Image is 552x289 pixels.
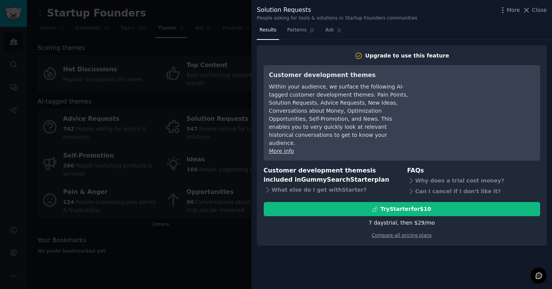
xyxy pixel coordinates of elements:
[264,202,540,216] button: TryStarterfor$10
[407,175,540,186] div: Why does a trial cost money?
[257,5,417,15] div: Solution Requests
[369,219,435,227] div: 7 days trial, then $ 29 /mo
[407,166,540,176] h3: FAQs
[269,83,409,147] div: Within your audience, we surface the following AI-tagged customer development themes: Pain Points...
[257,15,417,22] div: People asking for tools & solutions in Startup Founders communities
[284,24,317,40] a: Patterns
[380,205,431,213] div: Try Starter for $10
[420,71,535,128] iframe: YouTube video player
[507,6,520,14] span: More
[301,176,374,183] span: GummySearch Starter
[264,166,397,185] h3: Customer development themes is included in plan
[325,27,334,34] span: Ask
[323,24,345,40] a: Ask
[260,27,276,34] span: Results
[522,6,547,14] button: Close
[269,148,294,154] a: More info
[269,71,409,80] h3: Customer development themes
[287,27,306,34] span: Patterns
[264,185,397,195] div: What else do I get with Starter ?
[499,6,520,14] button: More
[257,24,279,40] a: Results
[532,6,547,14] span: Close
[365,52,449,60] div: Upgrade to use this feature
[407,186,540,197] div: Can I cancel if I don't like it?
[372,233,432,238] a: Compare all pricing plans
